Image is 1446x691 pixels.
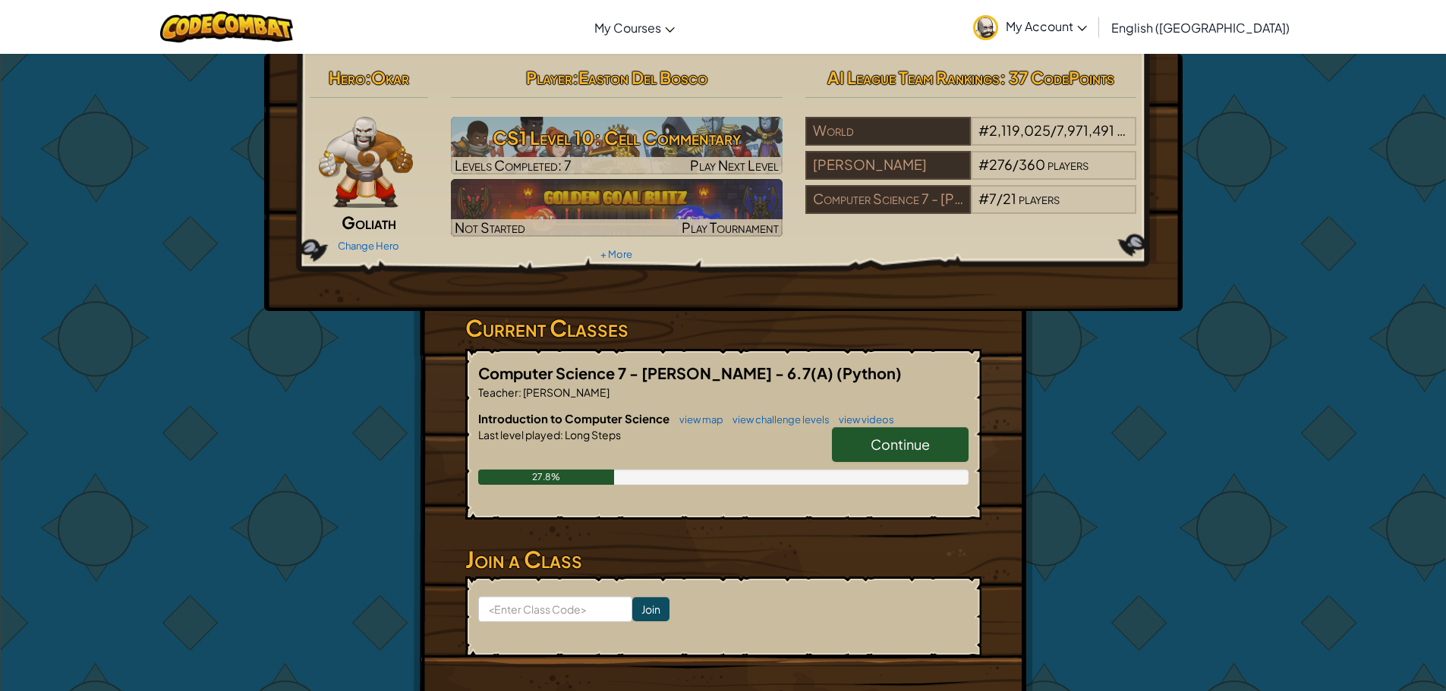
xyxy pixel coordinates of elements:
span: # [978,190,989,207]
span: 360 [1019,155,1045,173]
span: English ([GEOGRAPHIC_DATA]) [1111,20,1290,36]
img: avatar [973,15,998,40]
span: : [518,385,521,399]
input: <Enter Class Code> [478,596,632,622]
span: [PERSON_NAME] [521,385,610,399]
img: Golden Goal [451,179,783,237]
span: Hero [329,67,365,88]
span: players [1047,155,1088,173]
span: Easton Del Bosco [578,67,707,88]
h3: Join a Class [465,542,981,576]
div: Computer Science 7 - [PERSON_NAME] - 6.7(A) [805,185,971,214]
span: / [997,190,1003,207]
span: 7 [989,190,997,207]
input: Join [632,597,669,621]
span: # [978,155,989,173]
a: My Courses [587,7,682,48]
span: : 37 CodePoints [1000,67,1114,88]
a: view challenge levels [725,413,830,426]
span: Play Tournament [682,218,779,236]
span: Computer Science 7 - [PERSON_NAME] - 6.7(A) [478,363,836,382]
span: / [1051,121,1057,139]
span: Last level played [478,428,560,441]
a: English ([GEOGRAPHIC_DATA]) [1104,7,1297,48]
span: : [572,67,578,88]
span: Teacher [478,385,518,399]
h3: Current Classes [465,311,981,345]
a: World#2,119,025/7,971,491players [805,131,1137,149]
a: Play Next Level [451,117,783,174]
span: Continue [871,435,930,453]
a: view videos [831,413,894,426]
span: # [978,121,989,139]
img: CodeCombat logo [160,11,293,42]
img: CS1 Level 10: Cell Commentary [451,117,783,174]
a: Computer Science 7 - [PERSON_NAME] - 6.7(A)#7/21players [805,199,1137,217]
span: Player [526,67,572,88]
span: 7,971,491 [1057,121,1114,139]
a: Change Hero [338,240,399,252]
span: 21 [1003,190,1016,207]
div: [PERSON_NAME] [805,151,971,180]
div: 27.8% [478,470,615,485]
span: 2,119,025 [989,121,1051,139]
a: + More [600,248,632,260]
span: Levels Completed: 7 [455,156,572,174]
span: AI League Team Rankings [827,67,1000,88]
span: Okar [371,67,409,88]
img: goliath-pose.png [319,117,414,208]
a: Not StartedPlay Tournament [451,179,783,237]
span: My Courses [594,20,661,36]
span: Introduction to Computer Science [478,411,672,426]
a: view map [672,413,723,426]
span: players [1019,190,1060,207]
span: My Account [1006,18,1087,34]
div: World [805,117,971,146]
span: Not Started [455,218,525,236]
span: Goliath [342,212,396,233]
a: My Account [966,3,1095,51]
span: : [365,67,371,88]
span: (Python) [836,363,902,382]
span: : [560,428,563,441]
span: Long Steps [563,428,621,441]
h3: CS1 Level 10: Cell Commentary [451,121,783,155]
span: Play Next Level [690,156,779,174]
a: [PERSON_NAME]#276/360players [805,165,1137,183]
span: / [1013,155,1019,173]
span: 276 [989,155,1013,173]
